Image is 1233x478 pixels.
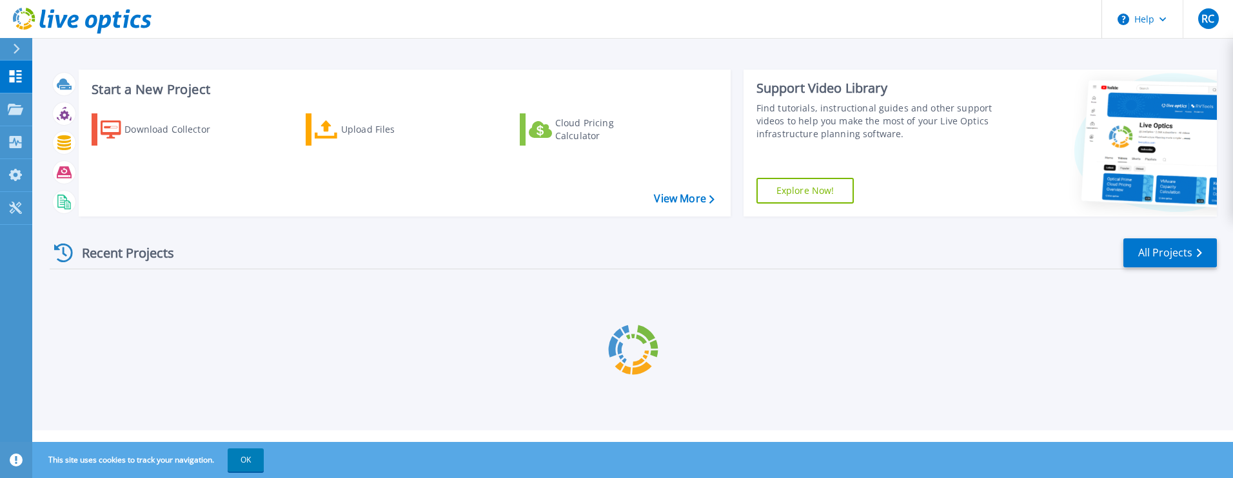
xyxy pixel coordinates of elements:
[50,237,192,269] div: Recent Projects
[306,113,449,146] a: Upload Files
[520,113,664,146] a: Cloud Pricing Calculator
[341,117,444,142] div: Upload Files
[555,117,658,142] div: Cloud Pricing Calculator
[756,80,998,97] div: Support Video Library
[756,178,854,204] a: Explore Now!
[756,102,998,140] div: Find tutorials, instructional guides and other support videos to help you make the most of your L...
[92,82,714,97] h3: Start a New Project
[228,448,264,472] button: OK
[35,448,264,472] span: This site uses cookies to track your navigation.
[1201,14,1214,24] span: RC
[1123,238,1217,267] a: All Projects
[124,117,228,142] div: Download Collector
[654,193,714,205] a: View More
[92,113,235,146] a: Download Collector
